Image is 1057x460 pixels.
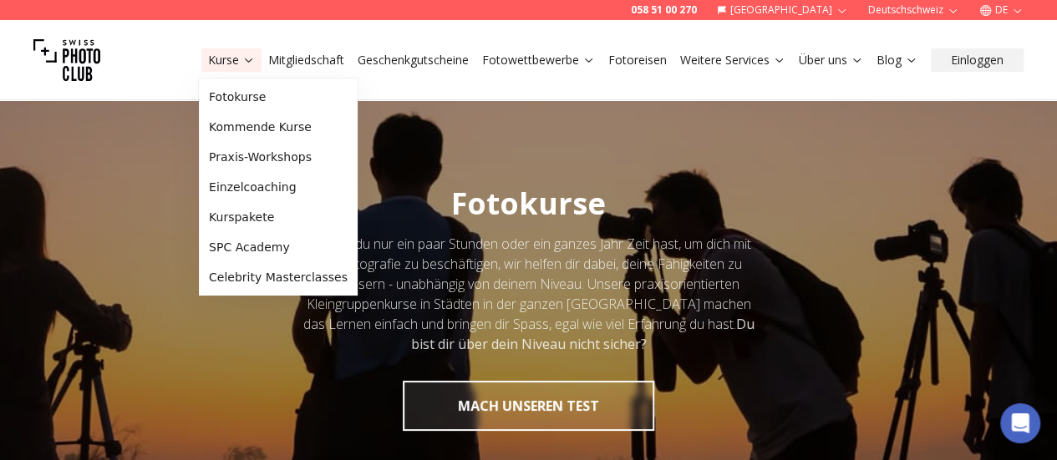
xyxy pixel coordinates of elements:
a: Geschenkgutscheine [358,52,469,68]
button: Mitgliedschaft [262,48,351,72]
button: Fotoreisen [602,48,673,72]
a: Fotowettbewerbe [482,52,595,68]
a: Fotoreisen [608,52,667,68]
a: 058 51 00 270 [631,3,697,17]
a: Einzelcoaching [202,172,354,202]
a: Blog [877,52,917,68]
img: Swiss photo club [33,27,100,94]
a: Praxis-Workshops [202,142,354,172]
a: Weitere Services [680,52,785,68]
span: Fotokurse [451,183,606,224]
button: Weitere Services [673,48,792,72]
button: Einloggen [931,48,1024,72]
button: Blog [870,48,924,72]
a: Kommende Kurse [202,112,354,142]
a: Mitgliedschaft [268,52,344,68]
a: Fotokurse [202,82,354,112]
button: Fotowettbewerbe [475,48,602,72]
a: Über uns [799,52,863,68]
button: MACH UNSEREN TEST [403,381,654,431]
button: Über uns [792,48,870,72]
a: Celebrity Masterclasses [202,262,354,292]
a: SPC Academy [202,232,354,262]
button: Kurse [201,48,262,72]
div: Egal, ob du nur ein paar Stunden oder ein ganzes Jahr Zeit hast, um dich mit der Fotografie zu be... [302,234,756,354]
button: Geschenkgutscheine [351,48,475,72]
div: Open Intercom Messenger [1000,403,1040,443]
a: Kurse [208,52,255,68]
a: Kurspakete [202,202,354,232]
